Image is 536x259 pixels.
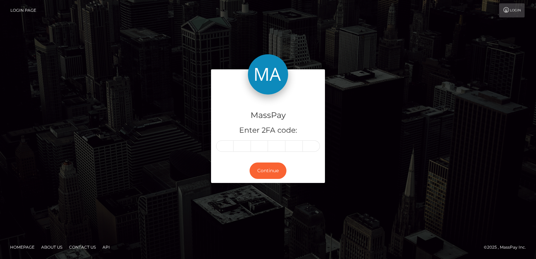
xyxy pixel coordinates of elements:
a: Login Page [10,3,36,17]
a: Login [499,3,525,17]
img: MassPay [248,54,288,94]
a: Homepage [7,242,37,252]
a: Contact Us [66,242,98,252]
a: API [100,242,113,252]
h4: MassPay [216,110,320,121]
button: Continue [250,163,286,179]
h5: Enter 2FA code: [216,125,320,136]
div: © 2025 , MassPay Inc. [484,244,531,251]
a: About Us [39,242,65,252]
